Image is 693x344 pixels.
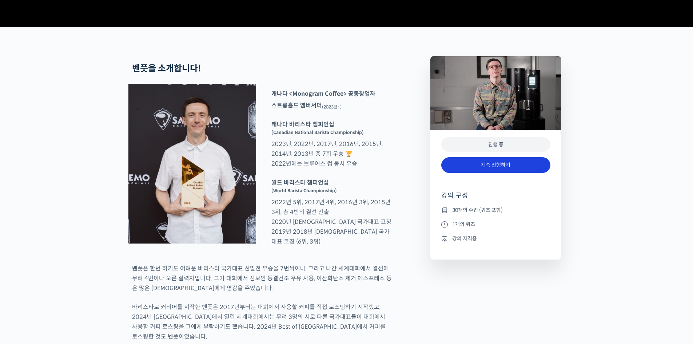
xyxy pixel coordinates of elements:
[441,234,550,243] li: 강의 자격증
[268,178,395,246] p: 2022년 5위, 2017년 4위, 2016년 3위, 2015년 3위, 총 4번의 결선 진출 2020년 [DEMOGRAPHIC_DATA] 국가대표 코칭 2019년 2018년 ...
[441,206,550,214] li: 30개의 수업 (퀴즈 포함)
[271,179,329,186] strong: 월드 바리스타 챔피언십
[322,104,342,110] sub: (2023년~)
[271,120,334,128] strong: 캐나다 바리스타 챔피언십
[132,302,392,341] p: 바리스타로 커리어를 시작한 벤풋은 2017년부터는 대회에서 사용할 커피를 직접 로스팅하기 시작했고, 2024년 [GEOGRAPHIC_DATA]에서 열린 세계대회에서는 무려 3...
[67,242,75,248] span: 대화
[48,231,94,249] a: 대화
[23,242,27,248] span: 홈
[441,157,550,173] a: 계속 진행하기
[268,119,395,169] p: 2023년, 2022년, 2017년, 2016년, 2015년, 2014년, 2013년 총 7회 우승 🏆 2022년에는 브루어스 컵 동시 우승
[441,220,550,229] li: 1개의 퀴즈
[2,231,48,249] a: 홈
[271,130,364,135] sup: (Canadian National Barista Championship)
[271,102,322,109] strong: 스트롱홀드 앰버서더
[441,191,550,206] h4: 강의 구성
[132,63,392,74] h2: 벤풋을 소개합니다!
[132,264,392,293] p: 벤풋은 한번 하기도 어려운 바리스타 국가대표 선발전 우승을 7번씩이나, 그리고 나간 세계대회에서 결선에 무려 4번이나 오른 실력자입니다. 그가 대회에서 선보인 동결건조 우유 ...
[271,90,375,98] strong: 캐나다 <Monogram Coffee> 공동창업자
[112,242,121,248] span: 설정
[441,137,550,152] div: 진행 중
[271,188,337,193] sup: (World Barista Championship)
[94,231,140,249] a: 설정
